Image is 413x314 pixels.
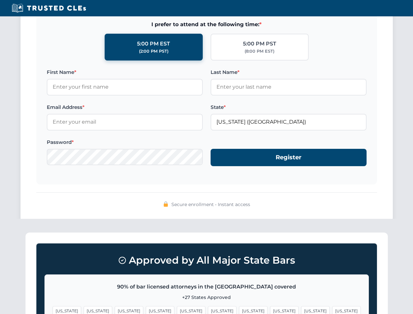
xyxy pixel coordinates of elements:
[139,48,168,55] div: (2:00 PM PST)
[171,201,250,208] span: Secure enrollment • Instant access
[243,40,276,48] div: 5:00 PM PST
[10,3,88,13] img: Trusted CLEs
[53,283,361,291] p: 90% of bar licensed attorneys in the [GEOGRAPHIC_DATA] covered
[211,68,367,76] label: Last Name
[47,138,203,146] label: Password
[163,201,168,207] img: 🔒
[211,79,367,95] input: Enter your last name
[47,79,203,95] input: Enter your first name
[211,103,367,111] label: State
[137,40,170,48] div: 5:00 PM EST
[47,68,203,76] label: First Name
[47,103,203,111] label: Email Address
[53,294,361,301] p: +27 States Approved
[44,252,369,269] h3: Approved by All Major State Bars
[245,48,274,55] div: (8:00 PM EST)
[211,114,367,130] input: Florida (FL)
[47,114,203,130] input: Enter your email
[47,20,367,29] span: I prefer to attend at the following time:
[211,149,367,166] button: Register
